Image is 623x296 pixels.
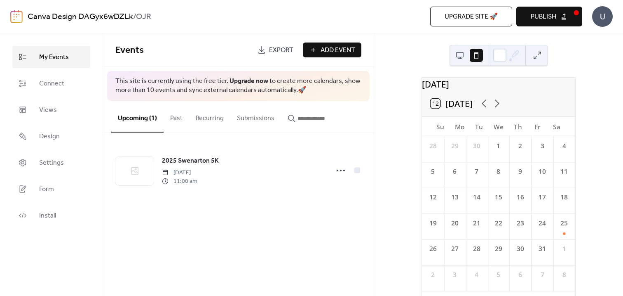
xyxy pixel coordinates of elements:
[538,218,547,228] div: 24
[538,193,547,202] div: 17
[28,9,133,25] a: Canva Design DAGyx6wDZLk
[515,244,525,253] div: 30
[489,117,508,136] div: We
[12,178,90,200] a: Form
[450,244,459,253] div: 27
[472,193,481,202] div: 14
[39,105,57,115] span: Views
[450,218,459,228] div: 20
[428,141,438,151] div: 28
[472,218,481,228] div: 21
[164,101,189,132] button: Past
[422,78,575,90] div: [DATE]
[445,12,498,22] span: Upgrade site 🚀
[450,167,459,176] div: 6
[12,72,90,95] a: Connect
[162,156,219,166] span: 2025 Swenarton 5K
[133,9,136,25] b: /
[528,117,547,136] div: Fr
[430,7,512,26] button: Upgrade site 🚀
[450,270,459,279] div: 3
[472,270,481,279] div: 4
[111,101,164,133] button: Upcoming (1)
[494,244,503,253] div: 29
[39,52,69,62] span: My Events
[515,270,525,279] div: 6
[115,41,144,59] span: Events
[12,125,90,147] a: Design
[162,168,197,177] span: [DATE]
[531,12,556,22] span: Publish
[515,141,525,151] div: 2
[516,7,582,26] button: Publish
[428,193,438,202] div: 12
[39,132,60,142] span: Design
[560,193,569,202] div: 18
[515,193,525,202] div: 16
[450,117,469,136] div: Mo
[472,141,481,151] div: 30
[12,46,90,68] a: My Events
[39,185,54,194] span: Form
[251,43,300,57] a: Export
[189,101,230,132] button: Recurring
[515,167,525,176] div: 9
[450,141,459,151] div: 29
[560,270,569,279] div: 8
[39,158,64,168] span: Settings
[162,177,197,186] span: 11:00 am
[538,270,547,279] div: 7
[592,6,613,27] div: U
[508,117,528,136] div: Th
[427,96,476,111] button: 12[DATE]
[321,45,355,55] span: Add Event
[269,45,293,55] span: Export
[12,204,90,227] a: Install
[230,75,268,88] a: Upgrade now
[560,167,569,176] div: 11
[547,117,567,136] div: Sa
[12,99,90,121] a: Views
[494,141,503,151] div: 1
[428,244,438,253] div: 26
[39,211,56,221] span: Install
[303,43,361,57] button: Add Event
[469,117,489,136] div: Tu
[494,193,503,202] div: 15
[39,79,64,89] span: Connect
[136,9,151,25] b: OJR
[515,218,525,228] div: 23
[560,141,569,151] div: 4
[494,218,503,228] div: 22
[494,167,503,176] div: 8
[431,117,450,136] div: Su
[162,156,219,166] a: 2025 Swenarton 5K
[12,152,90,174] a: Settings
[230,101,281,132] button: Submissions
[10,10,23,23] img: logo
[428,167,438,176] div: 5
[538,141,547,151] div: 3
[472,244,481,253] div: 28
[428,270,438,279] div: 2
[560,244,569,253] div: 1
[538,244,547,253] div: 31
[494,270,503,279] div: 5
[560,218,569,228] div: 25
[450,193,459,202] div: 13
[472,167,481,176] div: 7
[538,167,547,176] div: 10
[428,218,438,228] div: 19
[115,77,361,95] span: This site is currently using the free tier. to create more calendars, show more than 10 events an...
